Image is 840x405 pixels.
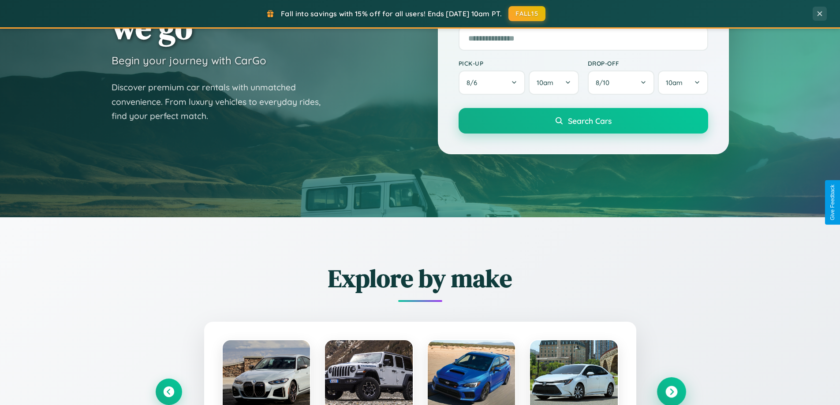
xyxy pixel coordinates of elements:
span: 8 / 6 [467,78,482,87]
h3: Begin your journey with CarGo [112,54,266,67]
button: 8/10 [588,71,655,95]
button: 8/6 [459,71,526,95]
span: 10am [666,78,683,87]
button: FALL15 [508,6,545,21]
label: Pick-up [459,59,579,67]
h2: Explore by make [156,261,685,295]
div: Give Feedback [829,185,836,220]
button: Search Cars [459,108,708,134]
span: 8 / 10 [596,78,614,87]
p: Discover premium car rentals with unmatched convenience. From luxury vehicles to everyday rides, ... [112,80,332,123]
span: Fall into savings with 15% off for all users! Ends [DATE] 10am PT. [281,9,502,18]
label: Drop-off [588,59,708,67]
span: 10am [537,78,553,87]
button: 10am [529,71,579,95]
button: 10am [658,71,708,95]
span: Search Cars [568,116,612,126]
